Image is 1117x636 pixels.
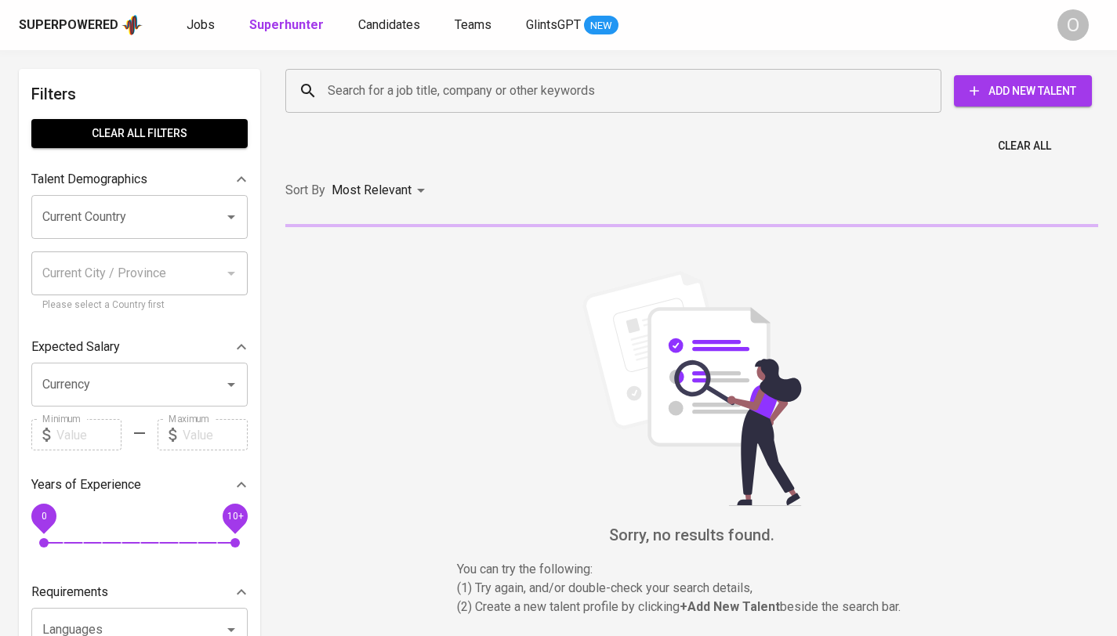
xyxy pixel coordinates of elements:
[31,583,108,602] p: Requirements
[954,75,1092,107] button: Add New Talent
[358,16,423,35] a: Candidates
[358,17,420,32] span: Candidates
[966,81,1079,101] span: Add New Talent
[31,338,120,356] p: Expected Salary
[249,16,327,35] a: Superhunter
[220,374,242,396] button: Open
[992,132,1057,161] button: Clear All
[121,13,143,37] img: app logo
[187,17,215,32] span: Jobs
[31,331,248,363] div: Expected Salary
[31,164,248,195] div: Talent Demographics
[575,271,810,506] img: file_searching.svg
[332,181,412,200] p: Most Relevant
[680,599,780,614] b: + Add New Talent
[249,17,324,32] b: Superhunter
[457,560,927,579] p: You can try the following :
[455,17,491,32] span: Teams
[19,13,143,37] a: Superpoweredapp logo
[584,18,618,34] span: NEW
[31,119,248,148] button: Clear All filters
[1057,9,1089,41] div: O
[44,124,235,143] span: Clear All filters
[41,511,46,522] span: 0
[42,298,237,313] p: Please select a Country first
[56,419,121,450] input: Value
[31,81,248,107] h6: Filters
[526,16,618,35] a: GlintsGPT NEW
[31,475,141,494] p: Years of Experience
[457,579,927,598] p: (1) Try again, and/or double-check your search details,
[31,576,248,608] div: Requirements
[187,16,218,35] a: Jobs
[998,136,1051,156] span: Clear All
[526,17,581,32] span: GlintsGPT
[183,419,248,450] input: Value
[455,16,495,35] a: Teams
[457,598,927,616] p: (2) Create a new talent profile by clicking beside the search bar.
[332,176,430,205] div: Most Relevant
[31,170,147,189] p: Talent Demographics
[285,522,1098,547] h6: Sorry, no results found.
[220,206,242,228] button: Open
[31,469,248,500] div: Years of Experience
[227,511,243,522] span: 10+
[19,16,118,34] div: Superpowered
[285,181,325,200] p: Sort By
